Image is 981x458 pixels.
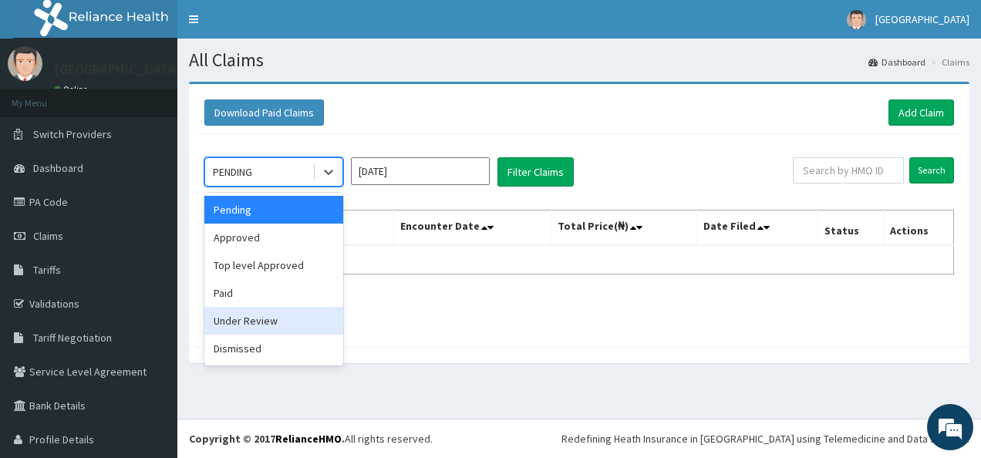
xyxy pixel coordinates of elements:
[351,157,490,185] input: Select Month and Year
[80,86,259,106] div: Chat with us now
[868,56,925,69] a: Dashboard
[204,279,343,307] div: Paid
[793,157,904,184] input: Search by HMO ID
[883,210,953,246] th: Actions
[909,157,954,184] input: Search
[818,210,883,246] th: Status
[551,210,697,246] th: Total Price(₦)
[561,431,969,446] div: Redefining Heath Insurance in [GEOGRAPHIC_DATA] using Telemedicine and Data Science!
[847,10,866,29] img: User Image
[927,56,969,69] li: Claims
[33,161,83,175] span: Dashboard
[189,50,969,70] h1: All Claims
[204,224,343,251] div: Approved
[33,263,61,277] span: Tariffs
[8,299,294,353] textarea: Type your message and hit 'Enter'
[177,419,981,458] footer: All rights reserved.
[204,99,324,126] button: Download Paid Claims
[204,251,343,279] div: Top level Approved
[697,210,818,246] th: Date Filed
[253,8,290,45] div: Minimize live chat window
[275,432,342,446] a: RelianceHMO
[888,99,954,126] a: Add Claim
[54,84,91,95] a: Online
[8,46,42,81] img: User Image
[33,229,63,243] span: Claims
[875,12,969,26] span: [GEOGRAPHIC_DATA]
[54,62,181,76] p: [GEOGRAPHIC_DATA]
[204,335,343,362] div: Dismissed
[29,77,62,116] img: d_794563401_company_1708531726252_794563401
[89,133,213,289] span: We're online!
[213,164,252,180] div: PENDING
[189,432,345,446] strong: Copyright © 2017 .
[204,196,343,224] div: Pending
[33,127,112,141] span: Switch Providers
[393,210,551,246] th: Encounter Date
[204,307,343,335] div: Under Review
[33,331,112,345] span: Tariff Negotiation
[497,157,574,187] button: Filter Claims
